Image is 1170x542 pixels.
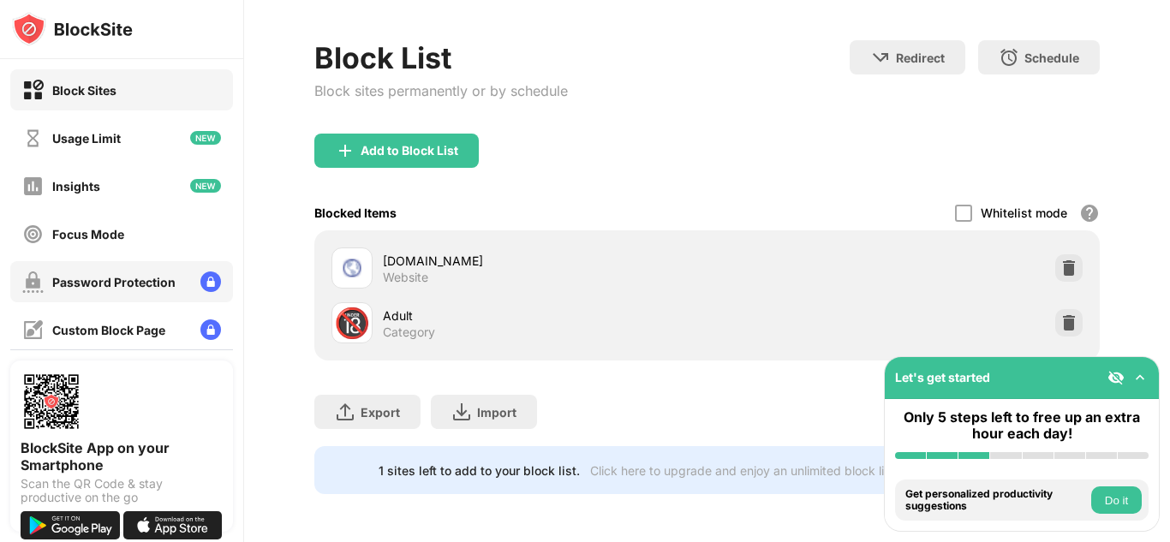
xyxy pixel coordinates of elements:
img: focus-off.svg [22,223,44,245]
div: [DOMAIN_NAME] [383,252,707,270]
div: Block List [314,40,568,75]
div: Click here to upgrade and enjoy an unlimited block list. [590,463,898,478]
div: Add to Block List [361,144,458,158]
div: Blocked Items [314,205,397,220]
div: Insights [52,179,100,194]
div: Scan the QR Code & stay productive on the go [21,477,223,504]
button: Do it [1091,486,1142,514]
div: Export [361,405,400,420]
img: lock-menu.svg [200,319,221,340]
div: Custom Block Page [52,323,165,337]
img: customize-block-page-off.svg [22,319,44,341]
img: new-icon.svg [190,131,221,145]
img: new-icon.svg [190,179,221,193]
img: password-protection-off.svg [22,271,44,293]
img: insights-off.svg [22,176,44,197]
div: Redirect [896,51,945,65]
div: Block sites permanently or by schedule [314,82,568,99]
div: Adult [383,307,707,325]
div: Import [477,405,516,420]
div: Block Sites [52,83,116,98]
div: Whitelist mode [981,205,1067,220]
img: options-page-qr-code.png [21,371,82,432]
div: 1 sites left to add to your block list. [379,463,580,478]
div: BlockSite App on your Smartphone [21,439,223,474]
div: Category [383,325,435,340]
img: download-on-the-app-store.svg [123,511,223,539]
div: Password Protection [52,275,176,289]
div: Usage Limit [52,131,121,146]
div: Let's get started [895,370,990,384]
div: Schedule [1024,51,1079,65]
img: lock-menu.svg [200,271,221,292]
img: eye-not-visible.svg [1107,369,1125,386]
div: Only 5 steps left to free up an extra hour each day! [895,409,1149,442]
div: Focus Mode [52,227,124,241]
div: Website [383,270,428,285]
img: get-it-on-google-play.svg [21,511,120,539]
img: logo-blocksite.svg [12,12,133,46]
div: Get personalized productivity suggestions [905,488,1087,513]
img: omni-setup-toggle.svg [1131,369,1149,386]
div: 🔞 [334,306,370,341]
img: favicons [342,258,362,278]
img: time-usage-off.svg [22,128,44,149]
img: block-on.svg [22,80,44,101]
